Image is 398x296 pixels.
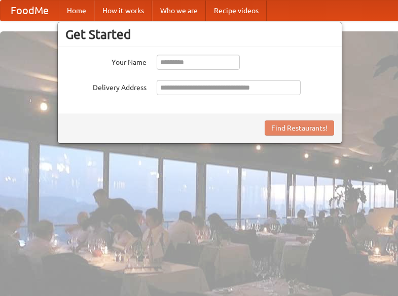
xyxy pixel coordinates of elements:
[59,1,94,21] a: Home
[65,80,147,93] label: Delivery Address
[206,1,267,21] a: Recipe videos
[1,1,59,21] a: FoodMe
[152,1,206,21] a: Who we are
[65,55,147,67] label: Your Name
[94,1,152,21] a: How it works
[265,120,334,136] button: Find Restaurants!
[65,27,334,42] h3: Get Started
